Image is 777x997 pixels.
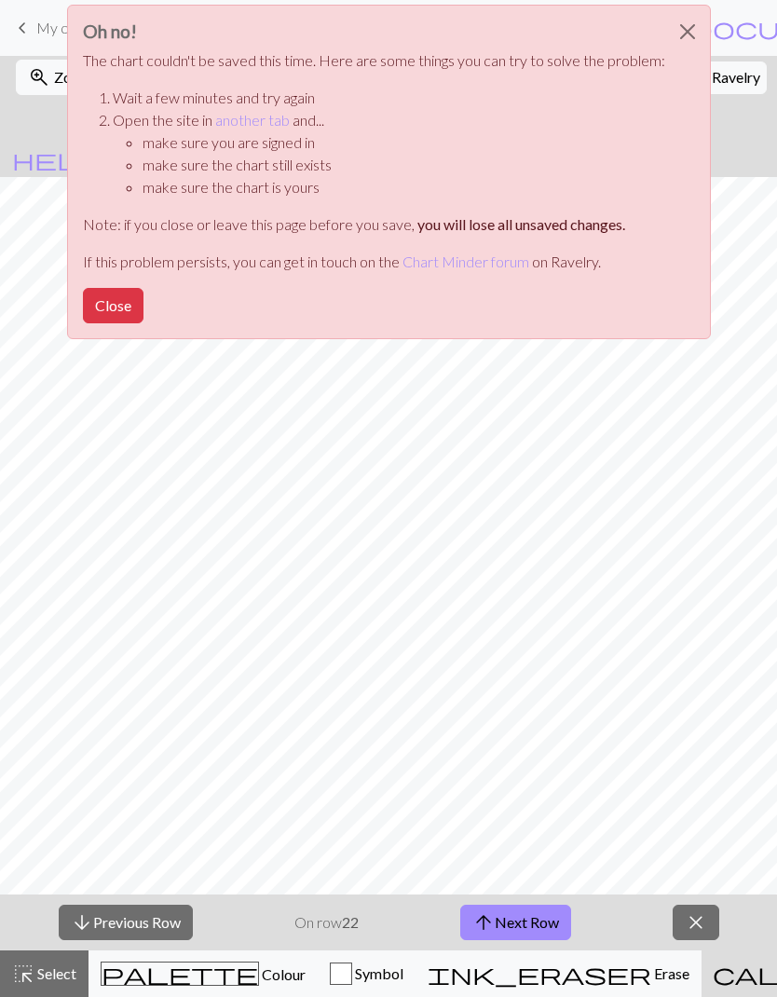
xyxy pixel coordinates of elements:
span: Select [34,964,76,982]
button: Erase [416,950,702,997]
span: palette [102,961,258,987]
a: another tab [215,111,290,129]
p: The chart couldn't be saved this time. Here are some things you can try to solve the problem: [83,49,665,72]
span: arrow_upward [472,909,495,936]
button: Next Row [460,905,571,940]
li: make sure you are signed in [143,131,665,154]
li: Open the site in and... [113,109,665,198]
h3: Oh no! [83,20,665,42]
li: make sure the chart is yours [143,176,665,198]
span: arrow_downward [71,909,93,936]
strong: you will lose all unsaved changes. [417,215,625,233]
span: highlight_alt [12,961,34,987]
li: make sure the chart still exists [143,154,665,176]
span: close [685,909,707,936]
p: Note: if you close or leave this page before you save, [83,213,665,236]
span: Erase [651,964,689,982]
button: Symbol [318,950,416,997]
span: Colour [259,965,306,983]
p: If this problem persists, you can get in touch on the on Ravelry. [83,251,665,273]
button: Previous Row [59,905,193,940]
li: Wait a few minutes and try again [113,87,665,109]
span: Symbol [352,964,403,982]
a: Chart Minder forum [402,253,529,270]
button: Close [83,288,143,323]
button: Close [665,6,710,58]
strong: 22 [342,913,359,931]
p: On row [294,911,359,934]
button: Colour [89,950,318,997]
span: ink_eraser [428,961,651,987]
